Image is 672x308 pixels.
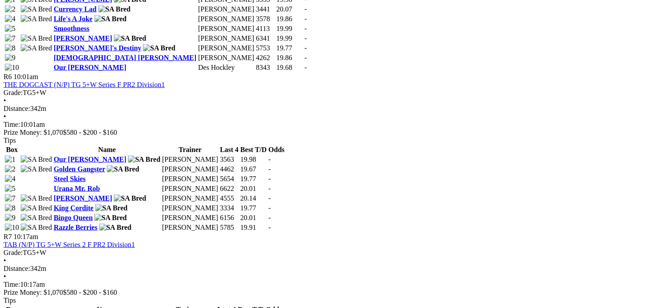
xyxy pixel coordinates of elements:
[268,145,285,154] th: Odds
[255,15,275,23] td: 3578
[219,145,239,154] th: Last 4
[4,233,12,240] span: R7
[5,156,15,164] img: 1
[4,129,668,137] div: Prize Money: $1,070
[54,25,90,32] a: Smoothness
[54,175,86,183] a: Steel Skies
[219,213,239,222] td: 6156
[21,156,52,164] img: SA Bred
[5,54,15,62] img: 9
[5,224,19,232] img: 10
[5,5,15,13] img: 2
[276,24,303,33] td: 19.99
[4,281,668,289] div: 10:17am
[161,223,218,232] td: [PERSON_NAME]
[219,175,239,183] td: 5654
[276,53,303,62] td: 19.86
[198,5,255,14] td: [PERSON_NAME]
[4,105,30,112] span: Distance:
[198,34,255,43] td: [PERSON_NAME]
[268,175,270,183] span: -
[4,113,6,120] span: •
[219,165,239,174] td: 4462
[268,185,270,192] span: -
[4,121,668,129] div: 10:01am
[54,5,97,13] a: Currency Lad
[21,44,52,52] img: SA Bred
[21,165,52,173] img: SA Bred
[304,64,307,71] span: -
[255,24,275,33] td: 4113
[198,24,255,33] td: [PERSON_NAME]
[4,105,668,113] div: 342m
[161,175,218,183] td: [PERSON_NAME]
[5,44,15,52] img: 8
[21,204,52,212] img: SA Bred
[161,204,218,213] td: [PERSON_NAME]
[4,137,16,144] span: Tips
[4,297,16,304] span: Tips
[268,204,270,212] span: -
[128,156,160,164] img: SA Bred
[54,204,94,212] a: King Cordite
[4,265,30,272] span: Distance:
[255,44,275,53] td: 5753
[98,5,131,13] img: SA Bred
[161,194,218,203] td: [PERSON_NAME]
[63,129,117,136] span: $580 - $200 - $160
[255,34,275,43] td: 6341
[198,15,255,23] td: [PERSON_NAME]
[21,224,52,232] img: SA Bred
[255,53,275,62] td: 4262
[5,34,15,42] img: 7
[5,185,15,193] img: 5
[4,289,668,297] div: Prize Money: $1,070
[94,15,127,23] img: SA Bred
[268,194,270,202] span: -
[94,214,127,222] img: SA Bred
[114,194,146,202] img: SA Bred
[21,5,52,13] img: SA Bred
[114,34,146,42] img: SA Bred
[240,194,267,203] td: 20.14
[21,34,52,42] img: SA Bred
[219,184,239,193] td: 6622
[54,34,112,42] a: [PERSON_NAME]
[161,213,218,222] td: [PERSON_NAME]
[240,213,267,222] td: 20.01
[21,214,52,222] img: SA Bred
[240,204,267,213] td: 19.77
[240,184,267,193] td: 20.01
[276,63,303,72] td: 19.68
[161,165,218,174] td: [PERSON_NAME]
[219,155,239,164] td: 3563
[198,63,255,72] td: Des Hockley
[5,214,15,222] img: 9
[107,165,139,173] img: SA Bred
[5,15,15,23] img: 4
[161,155,218,164] td: [PERSON_NAME]
[54,224,98,231] a: Razzle Berries
[268,156,270,163] span: -
[255,63,275,72] td: 8343
[14,73,38,80] span: 10:01am
[240,155,267,164] td: 19.98
[4,249,23,256] span: Grade:
[4,89,23,96] span: Grade:
[276,34,303,43] td: 19.99
[276,44,303,53] td: 19.77
[54,64,127,71] a: Our [PERSON_NAME]
[304,34,307,42] span: -
[4,249,668,257] div: TG5+W
[268,214,270,221] span: -
[54,54,196,61] a: [DEMOGRAPHIC_DATA] [PERSON_NAME]
[63,289,117,296] span: $580 - $200 - $160
[198,44,255,53] td: [PERSON_NAME]
[4,81,165,88] a: THE DOGCAST (N/P) TG 5+W Series F PR2 Division1
[5,25,15,33] img: 5
[4,257,6,264] span: •
[5,175,15,183] img: 4
[14,233,38,240] span: 10:17am
[304,54,307,61] span: -
[53,145,161,154] th: Name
